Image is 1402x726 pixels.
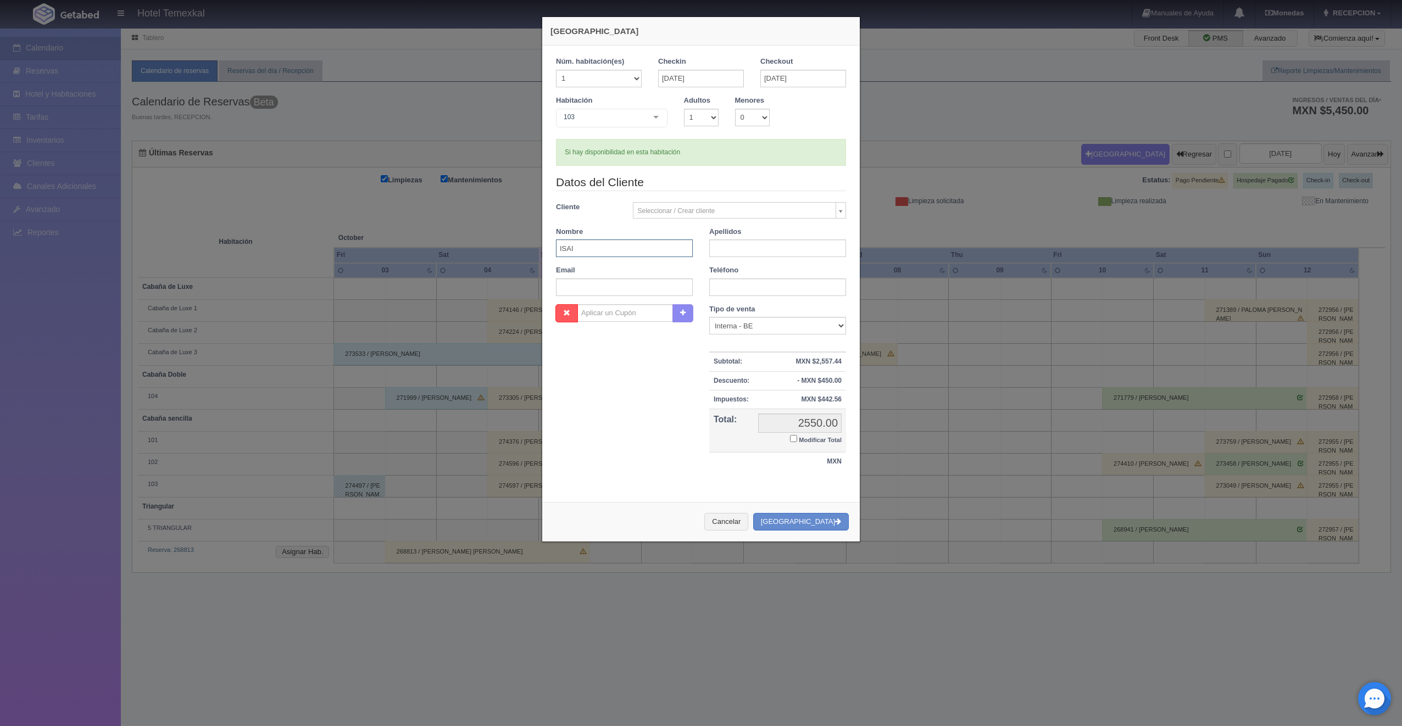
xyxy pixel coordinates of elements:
strong: MXN $2,557.44 [796,358,842,365]
input: DD-MM-AAAA [760,70,846,87]
label: Checkout [760,57,793,67]
small: Modificar Total [799,437,842,443]
th: Subtotal: [709,352,754,371]
strong: MXN $442.56 [802,395,842,403]
button: [GEOGRAPHIC_DATA] [753,513,849,531]
input: Modificar Total [790,435,797,442]
strong: MXN [827,457,842,465]
label: Menores [735,96,764,106]
input: Aplicar un Cupón [577,304,673,322]
span: Seleccionar / Crear cliente [638,203,832,219]
label: Núm. habitación(es) [556,57,624,67]
label: Adultos [684,96,710,106]
strong: - MXN $450.00 [797,377,842,384]
span: 103 [561,111,645,122]
label: Habitación [556,96,592,106]
label: Checkin [658,57,686,67]
th: Total: [709,409,754,453]
a: Seleccionar / Crear cliente [633,202,847,219]
th: Impuestos: [709,390,754,409]
legend: Datos del Cliente [556,174,846,191]
h4: [GEOGRAPHIC_DATA] [550,25,852,37]
input: DD-MM-AAAA [658,70,744,87]
label: Nombre [556,227,583,237]
label: Email [556,265,575,276]
th: Descuento: [709,371,754,390]
label: Apellidos [709,227,742,237]
button: Cancelar [704,513,748,531]
div: Si hay disponibilidad en esta habitación [556,139,846,166]
label: Cliente [548,202,625,213]
label: Tipo de venta [709,304,755,315]
label: Teléfono [709,265,738,276]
